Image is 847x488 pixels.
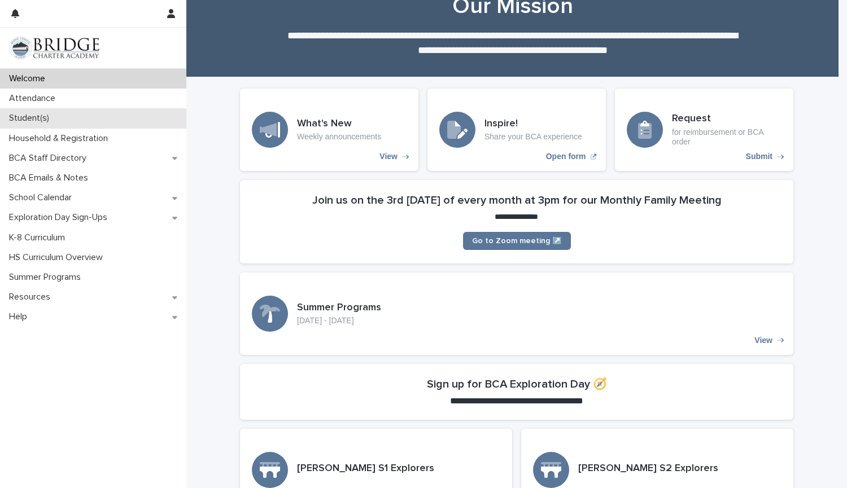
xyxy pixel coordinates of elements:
a: Submit [615,89,793,171]
a: View [240,89,418,171]
p: Help [5,311,36,322]
p: Open form [546,152,586,161]
a: View [240,272,793,355]
p: View [379,152,398,161]
p: Student(s) [5,113,58,124]
p: HS Curriculum Overview [5,252,112,263]
p: Weekly announcements [297,132,381,142]
p: Attendance [5,93,64,104]
p: Exploration Day Sign-Ups [5,212,116,223]
p: Summer Programs [5,272,90,283]
p: View [754,336,772,345]
h3: [PERSON_NAME] S2 Explorers [578,463,718,475]
h2: Join us on the 3rd [DATE] of every month at 3pm for our Monthly Family Meeting [312,194,722,207]
h3: Summer Programs [297,302,381,314]
p: Submit [746,152,772,161]
h3: [PERSON_NAME] S1 Explorers [297,463,434,475]
p: for reimbursement or BCA order [672,128,781,147]
p: [DATE] - [DATE] [297,316,381,326]
a: Open form [427,89,606,171]
h3: Request [672,113,781,125]
p: BCA Emails & Notes [5,173,97,183]
p: Welcome [5,73,54,84]
h3: Inspire! [484,118,582,130]
p: School Calendar [5,192,81,203]
img: V1C1m3IdTEidaUdm9Hs0 [9,37,99,59]
h2: Sign up for BCA Exploration Day 🧭 [427,377,607,391]
p: BCA Staff Directory [5,153,95,164]
p: K-8 Curriculum [5,232,74,243]
p: Household & Registration [5,133,117,144]
h3: What's New [297,118,381,130]
a: Go to Zoom meeting ↗️ [463,232,571,250]
p: Resources [5,292,59,302]
span: Go to Zoom meeting ↗️ [472,237,562,245]
p: Share your BCA experience [484,132,582,142]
